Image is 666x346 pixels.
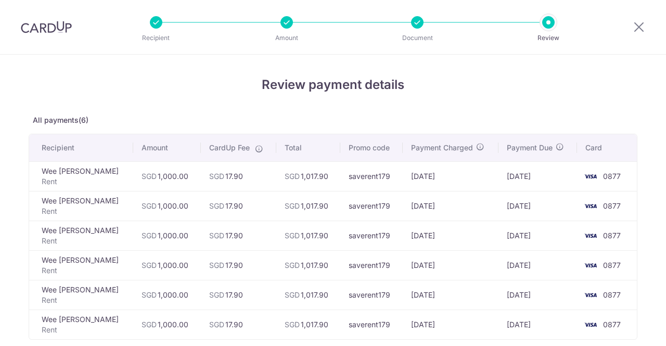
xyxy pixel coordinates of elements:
td: [DATE] [498,161,577,191]
td: [DATE] [403,310,498,339]
span: 0877 [603,261,621,270]
td: Wee [PERSON_NAME] [29,161,133,191]
span: SGD [285,261,300,270]
th: Total [276,134,341,161]
span: 0877 [603,172,621,181]
img: <span class="translation_missing" title="translation missing: en.account_steps.new_confirm_form.b... [580,289,601,301]
td: [DATE] [498,310,577,339]
p: Rent [42,176,125,187]
p: Rent [42,295,125,305]
span: SGD [209,261,224,270]
td: 17.90 [201,221,276,250]
span: SGD [209,320,224,329]
span: SGD [209,231,224,240]
td: 1,017.90 [276,250,341,280]
td: Wee [PERSON_NAME] [29,250,133,280]
span: SGD [209,290,224,299]
span: SGD [142,320,157,329]
td: [DATE] [498,280,577,310]
span: SGD [285,320,300,329]
span: Payment Charged [411,143,473,153]
th: Card [577,134,637,161]
span: SGD [209,201,224,210]
td: [DATE] [498,250,577,280]
span: SGD [142,231,157,240]
span: CardUp Fee [209,143,250,153]
td: 1,000.00 [133,221,201,250]
th: Recipient [29,134,133,161]
p: Rent [42,325,125,335]
td: 1,000.00 [133,191,201,221]
td: Wee [PERSON_NAME] [29,310,133,339]
p: Document [379,33,456,43]
td: [DATE] [403,191,498,221]
td: 1,000.00 [133,310,201,339]
td: [DATE] [498,191,577,221]
td: 1,000.00 [133,280,201,310]
p: Rent [42,206,125,216]
td: 17.90 [201,280,276,310]
span: SGD [285,201,300,210]
th: Promo code [340,134,402,161]
td: [DATE] [403,280,498,310]
td: 1,017.90 [276,310,341,339]
td: 17.90 [201,310,276,339]
span: SGD [142,172,157,181]
td: saverent179 [340,221,402,250]
td: saverent179 [340,250,402,280]
td: saverent179 [340,280,402,310]
td: [DATE] [498,221,577,250]
img: <span class="translation_missing" title="translation missing: en.account_steps.new_confirm_form.b... [580,318,601,331]
h4: Review payment details [29,75,637,94]
td: Wee [PERSON_NAME] [29,221,133,250]
td: saverent179 [340,310,402,339]
span: 0877 [603,290,621,299]
img: CardUp [21,21,72,33]
p: Amount [248,33,325,43]
p: All payments(6) [29,115,637,125]
td: [DATE] [403,161,498,191]
td: [DATE] [403,221,498,250]
span: SGD [142,261,157,270]
td: saverent179 [340,191,402,221]
img: <span class="translation_missing" title="translation missing: en.account_steps.new_confirm_form.b... [580,200,601,212]
p: Review [510,33,587,43]
span: SGD [285,231,300,240]
td: 1,000.00 [133,161,201,191]
td: 1,000.00 [133,250,201,280]
span: SGD [142,201,157,210]
td: 1,017.90 [276,191,341,221]
td: 1,017.90 [276,161,341,191]
td: 1,017.90 [276,280,341,310]
td: 17.90 [201,161,276,191]
td: [DATE] [403,250,498,280]
span: 0877 [603,201,621,210]
span: 0877 [603,231,621,240]
td: saverent179 [340,161,402,191]
span: 0877 [603,320,621,329]
td: 1,017.90 [276,221,341,250]
p: Rent [42,236,125,246]
p: Rent [42,265,125,276]
span: SGD [285,172,300,181]
p: Recipient [118,33,195,43]
span: SGD [142,290,157,299]
td: 17.90 [201,191,276,221]
td: Wee [PERSON_NAME] [29,191,133,221]
span: Payment Due [507,143,553,153]
td: 17.90 [201,250,276,280]
img: <span class="translation_missing" title="translation missing: en.account_steps.new_confirm_form.b... [580,259,601,272]
th: Amount [133,134,201,161]
span: SGD [209,172,224,181]
img: <span class="translation_missing" title="translation missing: en.account_steps.new_confirm_form.b... [580,170,601,183]
span: SGD [285,290,300,299]
td: Wee [PERSON_NAME] [29,280,133,310]
img: <span class="translation_missing" title="translation missing: en.account_steps.new_confirm_form.b... [580,229,601,242]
